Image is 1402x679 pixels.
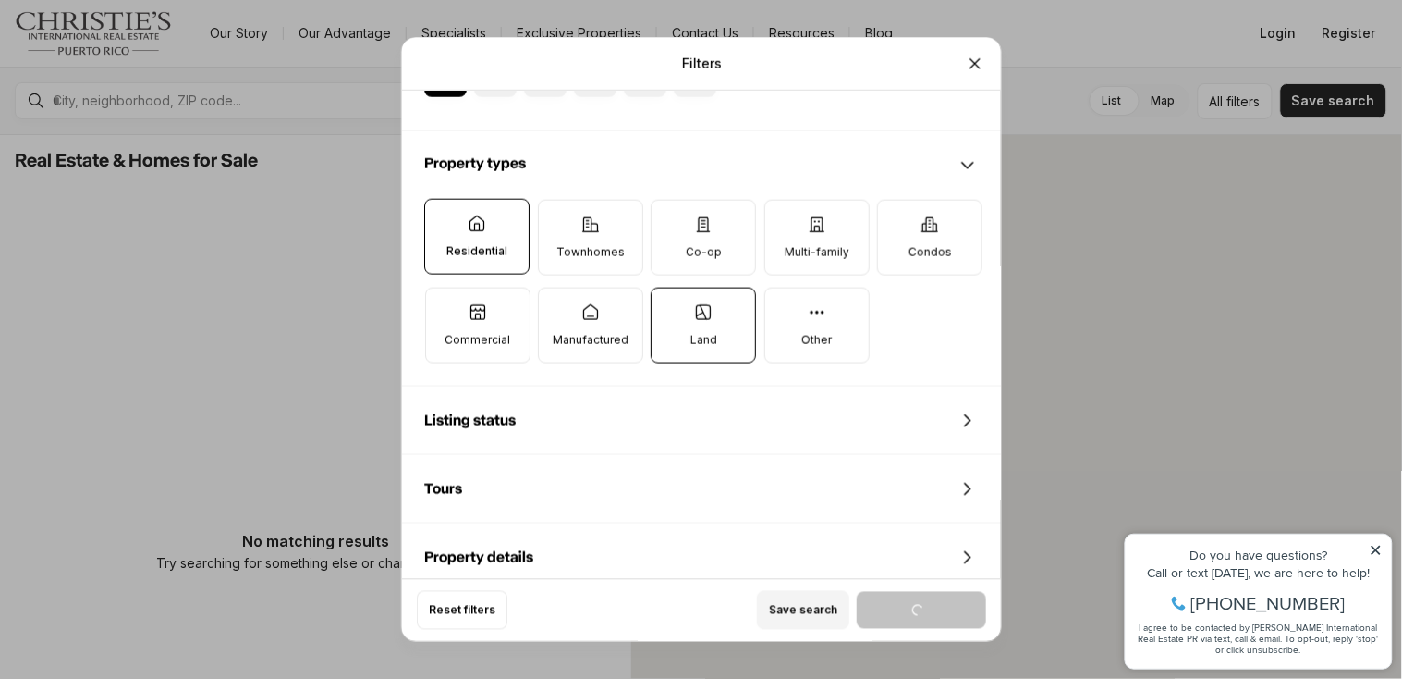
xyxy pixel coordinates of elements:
div: Do you have questions? [19,42,267,55]
p: Other [801,333,832,348]
span: Property details [424,550,533,565]
div: Property types [402,132,1001,199]
p: Multi-family [784,245,848,260]
p: Condos [908,245,951,260]
div: Call or text [DATE], we are here to help! [19,59,267,72]
div: Bathrooms [402,64,1001,130]
div: Property details [402,525,1001,591]
p: Co-op [685,245,721,260]
span: Tours [424,482,462,497]
p: Townhomes [555,245,624,260]
p: Manufactured [552,333,628,348]
span: Property types [424,156,526,171]
div: Listing status [402,388,1001,454]
span: Reset filters [429,603,495,618]
span: I agree to be contacted by [PERSON_NAME] International Real Estate PR via text, call & email. To ... [23,114,263,149]
span: [PHONE_NUMBER] [76,87,230,105]
span: Save search [769,603,837,618]
p: Residential [446,244,507,259]
span: Listing status [424,414,516,428]
button: Close [957,45,994,82]
p: Land [689,333,716,348]
div: Tours [402,456,1001,523]
button: Save search [757,591,849,630]
div: Property types [402,199,1001,386]
button: Reset filters [417,591,507,630]
p: Commercial [445,333,510,348]
p: Filters [681,56,721,71]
